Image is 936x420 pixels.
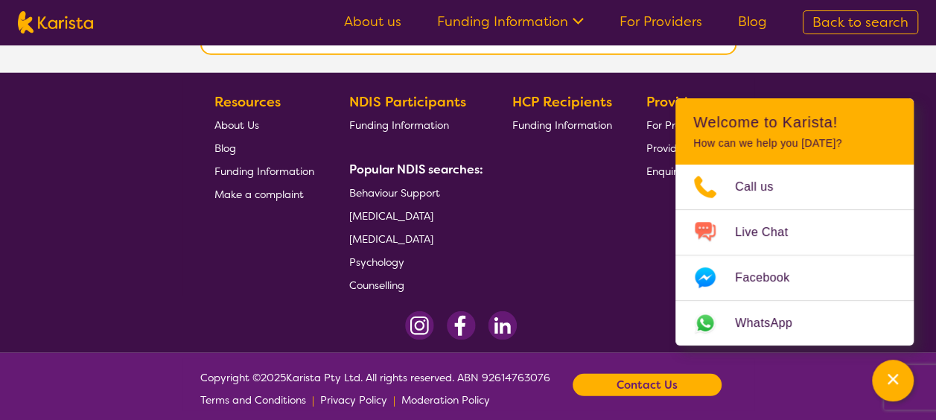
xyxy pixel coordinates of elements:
b: Resources [214,93,281,111]
a: Enquire [646,159,716,182]
span: WhatsApp [735,312,810,334]
a: About Us [214,113,314,136]
a: Funding Information [512,113,611,136]
b: Providers [646,93,707,111]
img: Facebook [446,311,476,340]
b: HCP Recipients [512,93,611,111]
a: Counselling [349,273,477,296]
p: | [393,389,395,411]
a: Privacy Policy [320,389,387,411]
b: Contact Us [617,374,678,396]
button: Channel Menu [872,360,914,401]
span: Call us [735,176,792,198]
span: Blog [214,141,236,155]
span: Live Chat [735,221,806,244]
span: Funding Information [214,165,314,178]
a: About us [344,13,401,31]
b: NDIS Participants [349,93,466,111]
span: Psychology [349,255,404,269]
a: For Providers [646,113,716,136]
span: Back to search [812,13,908,31]
a: Funding Information [349,113,477,136]
span: Facebook [735,267,807,289]
a: Web link opens in a new tab. [675,301,914,346]
a: Psychology [349,250,477,273]
a: Terms and Conditions [200,389,306,411]
span: Funding Information [512,118,611,132]
span: Make a complaint [214,188,304,201]
span: About Us [214,118,259,132]
span: Funding Information [349,118,449,132]
a: Funding Information [437,13,584,31]
span: Provider Login [646,141,716,155]
span: [MEDICAL_DATA] [349,209,433,223]
a: Make a complaint [214,182,314,206]
span: Enquire [646,165,683,178]
p: How can we help you [DATE]? [693,137,896,150]
ul: Choose channel [675,165,914,346]
a: Provider Login [646,136,716,159]
span: Terms and Conditions [200,393,306,407]
a: Blog [214,136,314,159]
img: Instagram [405,311,434,340]
a: [MEDICAL_DATA] [349,227,477,250]
span: Moderation Policy [401,393,490,407]
a: Blog [738,13,767,31]
a: For Providers [620,13,702,31]
p: | [312,389,314,411]
img: Karista logo [18,11,93,34]
span: Privacy Policy [320,393,387,407]
img: LinkedIn [488,311,517,340]
b: Popular NDIS searches: [349,162,483,177]
a: Behaviour Support [349,181,477,204]
a: Back to search [803,10,918,34]
span: For Providers [646,118,710,132]
span: [MEDICAL_DATA] [349,232,433,246]
a: [MEDICAL_DATA] [349,204,477,227]
div: Channel Menu [675,98,914,346]
span: Counselling [349,279,404,292]
h2: Welcome to Karista! [693,113,896,131]
span: Copyright © 2025 Karista Pty Ltd. All rights reserved. ABN 92614763076 [200,366,550,411]
span: Behaviour Support [349,186,440,200]
a: Funding Information [214,159,314,182]
a: Moderation Policy [401,389,490,411]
